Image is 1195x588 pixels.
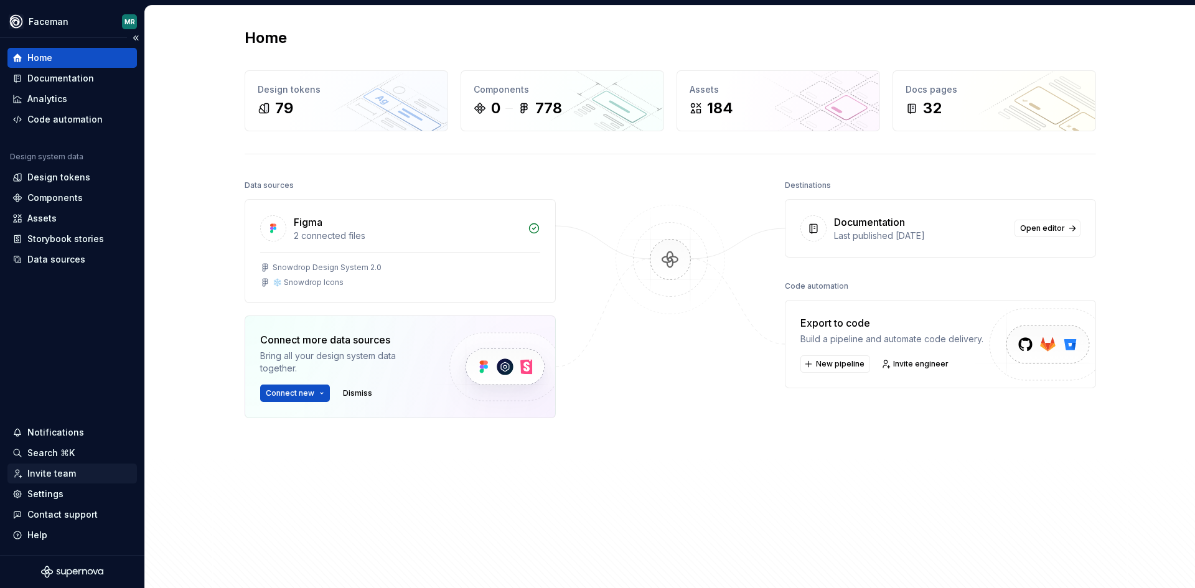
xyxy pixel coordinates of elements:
a: Design tokens [7,167,137,187]
a: Analytics [7,89,137,109]
a: Data sources [7,250,137,269]
div: Destinations [785,177,831,194]
div: Settings [27,488,63,500]
div: Home [27,52,52,64]
div: 184 [707,98,733,118]
div: Contact support [27,508,98,521]
div: Data sources [27,253,85,266]
button: FacemanMR [2,8,142,35]
div: Bring all your design system data together. [260,350,428,375]
div: Design tokens [258,83,435,96]
div: Analytics [27,93,67,105]
a: Code automation [7,110,137,129]
a: Assets184 [677,70,880,131]
button: Contact support [7,505,137,525]
div: Code automation [27,113,103,126]
span: Invite engineer [893,359,949,369]
div: Storybook stories [27,233,104,245]
button: Notifications [7,422,137,442]
a: Components [7,188,137,208]
span: New pipeline [816,359,865,369]
a: Invite engineer [878,355,954,373]
div: Search ⌘K [27,447,75,459]
div: 0 [491,98,500,118]
div: Code automation [785,278,848,295]
a: Storybook stories [7,229,137,249]
div: Export to code [800,315,983,330]
button: New pipeline [800,355,870,373]
div: Help [27,529,47,541]
div: Invite team [27,467,76,480]
img: 87d06435-c97f-426c-aa5d-5eb8acd3d8b3.png [9,14,24,29]
button: Collapse sidebar [127,29,144,47]
button: Dismiss [337,385,378,402]
a: Components0778 [461,70,664,131]
div: Connect more data sources [260,332,428,347]
a: Settings [7,484,137,504]
button: Search ⌘K [7,443,137,463]
div: Last published [DATE] [834,230,1007,242]
div: Components [27,192,83,204]
svg: Supernova Logo [41,566,103,578]
a: Figma2 connected filesSnowdrop Design System 2.0❄️ Snowdrop Icons [245,199,556,303]
div: Faceman [29,16,68,28]
div: Data sources [245,177,294,194]
span: Open editor [1020,223,1065,233]
span: Dismiss [343,388,372,398]
div: 2 connected files [294,230,520,242]
div: 79 [275,98,293,118]
a: Documentation [7,68,137,88]
div: Assets [27,212,57,225]
button: Connect new [260,385,330,402]
a: Home [7,48,137,68]
span: Connect new [266,388,314,398]
a: Docs pages32 [893,70,1096,131]
h2: Home [245,28,287,48]
div: Figma [294,215,322,230]
div: Design system data [10,152,83,162]
div: ❄️ Snowdrop Icons [273,278,344,287]
div: Components [474,83,651,96]
div: Documentation [834,215,905,230]
div: 32 [923,98,942,118]
div: Snowdrop Design System 2.0 [273,263,382,273]
div: Documentation [27,72,94,85]
a: Invite team [7,464,137,483]
a: Open editor [1015,220,1080,237]
a: Assets [7,208,137,228]
div: Docs pages [906,83,1083,96]
div: Notifications [27,426,84,439]
a: Design tokens79 [245,70,448,131]
div: Build a pipeline and automate code delivery. [800,333,983,345]
div: Design tokens [27,171,90,184]
div: 778 [535,98,562,118]
button: Help [7,525,137,545]
div: Assets [690,83,867,96]
div: MR [124,17,135,27]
